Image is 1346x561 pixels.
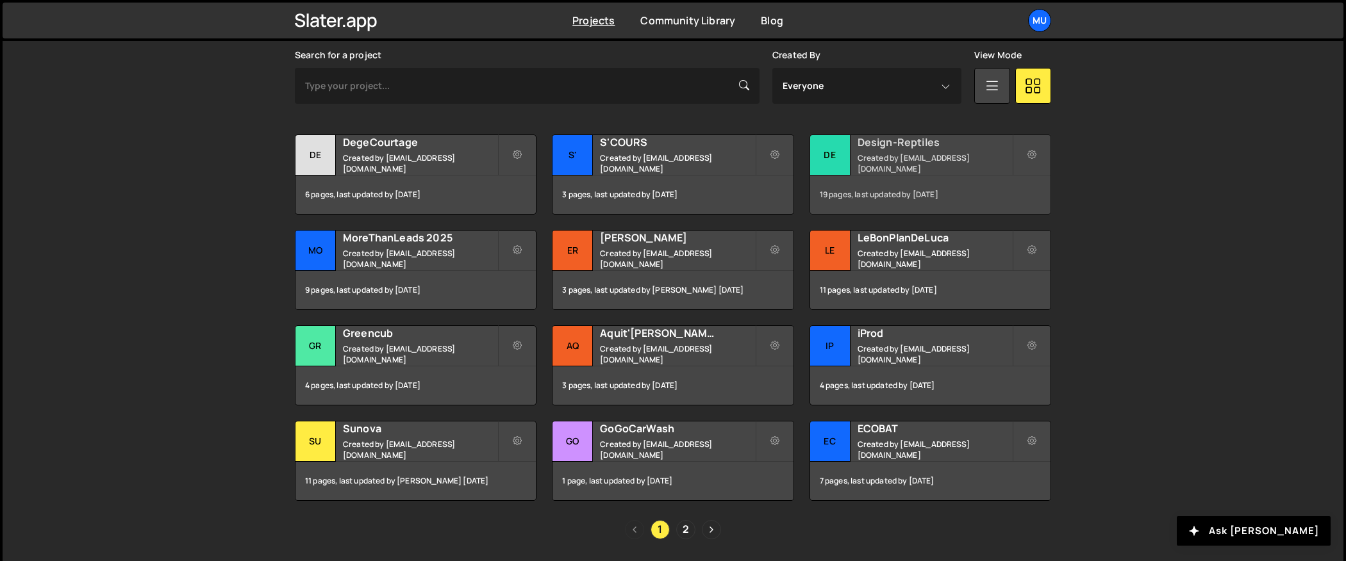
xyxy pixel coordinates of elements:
[1177,516,1331,546] button: Ask [PERSON_NAME]
[343,248,497,270] small: Created by [EMAIL_ADDRESS][DOMAIN_NAME]
[295,135,336,175] div: De
[761,13,783,28] a: Blog
[295,230,536,310] a: Mo MoreThanLeads 2025 Created by [EMAIL_ADDRESS][DOMAIN_NAME] 9 pages, last updated by [DATE]
[858,231,1012,245] h2: LeBonPlanDeLuca
[552,134,793,215] a: S' S'COURS Created by [EMAIL_ADDRESS][DOMAIN_NAME] 3 pages, last updated by [DATE]
[553,135,593,175] div: S'
[343,231,497,245] h2: MoreThanLeads 2025
[600,439,754,460] small: Created by [EMAIL_ADDRESS][DOMAIN_NAME]
[858,421,1012,435] h2: ECOBAT
[295,520,1051,539] div: Pagination
[600,231,754,245] h2: [PERSON_NAME]
[295,421,536,501] a: Su Sunova Created by [EMAIL_ADDRESS][DOMAIN_NAME] 11 pages, last updated by [PERSON_NAME] [DATE]
[702,520,721,539] a: Next page
[600,326,754,340] h2: Aquit'[PERSON_NAME]
[640,13,735,28] a: Community Library
[810,421,1051,501] a: EC ECOBAT Created by [EMAIL_ADDRESS][DOMAIN_NAME] 7 pages, last updated by [DATE]
[553,326,593,366] div: Aq
[810,325,1051,405] a: iP iProd Created by [EMAIL_ADDRESS][DOMAIN_NAME] 4 pages, last updated by [DATE]
[553,366,793,405] div: 3 pages, last updated by [DATE]
[810,326,851,366] div: iP
[772,50,821,60] label: Created By
[343,326,497,340] h2: Greencub
[810,421,851,462] div: EC
[810,230,1051,310] a: Le LeBonPlanDeLuca Created by [EMAIL_ADDRESS][DOMAIN_NAME] 11 pages, last updated by [DATE]
[343,135,497,149] h2: DegeCourtage
[295,50,381,60] label: Search for a project
[295,175,536,214] div: 6 pages, last updated by [DATE]
[858,439,1012,460] small: Created by [EMAIL_ADDRESS][DOMAIN_NAME]
[858,248,1012,270] small: Created by [EMAIL_ADDRESS][DOMAIN_NAME]
[295,231,336,271] div: Mo
[295,271,536,309] div: 9 pages, last updated by [DATE]
[295,462,536,500] div: 11 pages, last updated by [PERSON_NAME] [DATE]
[295,68,760,104] input: Type your project...
[343,152,497,174] small: Created by [EMAIL_ADDRESS][DOMAIN_NAME]
[343,343,497,365] small: Created by [EMAIL_ADDRESS][DOMAIN_NAME]
[974,50,1022,60] label: View Mode
[810,271,1051,309] div: 11 pages, last updated by [DATE]
[810,134,1051,215] a: De Design-Reptiles Created by [EMAIL_ADDRESS][DOMAIN_NAME] 19 pages, last updated by [DATE]
[810,366,1051,405] div: 4 pages, last updated by [DATE]
[600,421,754,435] h2: GoGoCarWash
[553,462,793,500] div: 1 page, last updated by [DATE]
[676,520,695,539] a: Page 2
[810,135,851,175] div: De
[858,135,1012,149] h2: Design-Reptiles
[810,462,1051,500] div: 7 pages, last updated by [DATE]
[572,13,615,28] a: Projects
[553,271,793,309] div: 3 pages, last updated by [PERSON_NAME] [DATE]
[552,421,793,501] a: Go GoGoCarWash Created by [EMAIL_ADDRESS][DOMAIN_NAME] 1 page, last updated by [DATE]
[600,152,754,174] small: Created by [EMAIL_ADDRESS][DOMAIN_NAME]
[295,325,536,405] a: Gr Greencub Created by [EMAIL_ADDRESS][DOMAIN_NAME] 4 pages, last updated by [DATE]
[600,135,754,149] h2: S'COURS
[295,326,336,366] div: Gr
[295,134,536,215] a: De DegeCourtage Created by [EMAIL_ADDRESS][DOMAIN_NAME] 6 pages, last updated by [DATE]
[553,421,593,462] div: Go
[600,343,754,365] small: Created by [EMAIL_ADDRESS][DOMAIN_NAME]
[1028,9,1051,32] a: Mu
[858,343,1012,365] small: Created by [EMAIL_ADDRESS][DOMAIN_NAME]
[810,231,851,271] div: Le
[858,326,1012,340] h2: iProd
[343,421,497,435] h2: Sunova
[295,366,536,405] div: 4 pages, last updated by [DATE]
[810,175,1051,214] div: 19 pages, last updated by [DATE]
[553,231,593,271] div: Er
[553,175,793,214] div: 3 pages, last updated by [DATE]
[343,439,497,460] small: Created by [EMAIL_ADDRESS][DOMAIN_NAME]
[295,421,336,462] div: Su
[552,230,793,310] a: Er [PERSON_NAME] Created by [EMAIL_ADDRESS][DOMAIN_NAME] 3 pages, last updated by [PERSON_NAME] [...
[858,152,1012,174] small: Created by [EMAIL_ADDRESS][DOMAIN_NAME]
[600,248,754,270] small: Created by [EMAIL_ADDRESS][DOMAIN_NAME]
[552,325,793,405] a: Aq Aquit'[PERSON_NAME] Created by [EMAIL_ADDRESS][DOMAIN_NAME] 3 pages, last updated by [DATE]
